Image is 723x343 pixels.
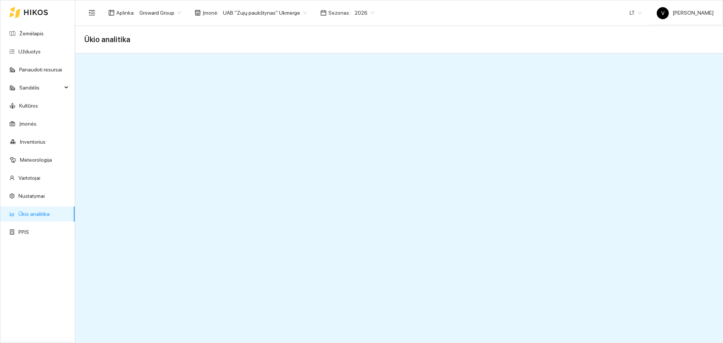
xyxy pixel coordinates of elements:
[88,9,95,16] span: menu-fold
[18,49,41,55] a: Užduotys
[20,139,46,145] a: Inventorius
[630,7,642,18] span: LT
[18,175,40,181] a: Vartotojai
[84,5,99,20] button: menu-fold
[223,7,307,18] span: UAB "Zujų paukštynas" Ukmerge
[19,121,37,127] a: Įmonės
[657,10,714,16] span: [PERSON_NAME]
[108,10,114,16] span: layout
[195,10,201,16] span: shop
[116,9,135,17] span: Aplinka :
[19,103,38,109] a: Kultūros
[320,10,326,16] span: calendar
[18,193,45,199] a: Nustatymai
[18,211,50,217] a: Ūkio analitika
[19,30,44,36] a: Žemėlapis
[20,157,52,163] a: Meteorologija
[139,7,181,18] span: Groward Group
[19,80,62,95] span: Sandėlis
[84,33,130,46] span: Ūkio analitika
[203,9,218,17] span: Įmonė :
[19,67,62,73] a: Panaudoti resursai
[661,7,665,19] span: V
[328,9,350,17] span: Sezonas :
[18,229,29,235] a: PPIS
[355,7,374,18] span: 2026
